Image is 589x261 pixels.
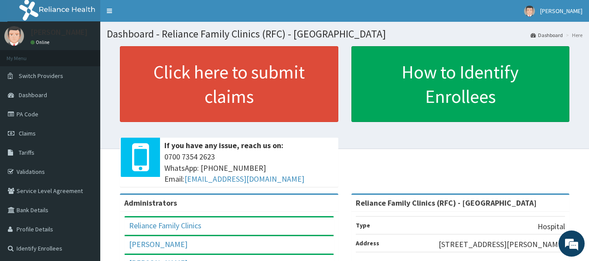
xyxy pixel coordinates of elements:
a: Online [31,39,51,45]
span: Claims [19,129,36,137]
b: If you have any issue, reach us on: [164,140,283,150]
img: User Image [4,26,24,46]
b: Type [356,221,370,229]
a: Reliance Family Clinics [129,220,201,230]
span: Dashboard [19,91,47,99]
a: [PERSON_NAME] [129,239,187,249]
h1: Dashboard - Reliance Family Clinics (RFC) - [GEOGRAPHIC_DATA] [107,28,582,40]
a: Click here to submit claims [120,46,338,122]
span: Tariffs [19,149,34,156]
span: 0700 7354 2623 WhatsApp: [PHONE_NUMBER] Email: [164,151,334,185]
strong: Reliance Family Clinics (RFC) - [GEOGRAPHIC_DATA] [356,198,537,208]
a: [EMAIL_ADDRESS][DOMAIN_NAME] [184,174,304,184]
b: Address [356,239,379,247]
p: Hospital [538,221,565,232]
b: Administrators [124,198,177,208]
a: How to Identify Enrollees [351,46,570,122]
span: Switch Providers [19,72,63,80]
p: [PERSON_NAME] [31,28,88,36]
span: [PERSON_NAME] [540,7,582,15]
p: [STREET_ADDRESS][PERSON_NAME] [439,239,565,250]
img: User Image [524,6,535,17]
li: Here [564,31,582,39]
a: Dashboard [531,31,563,39]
